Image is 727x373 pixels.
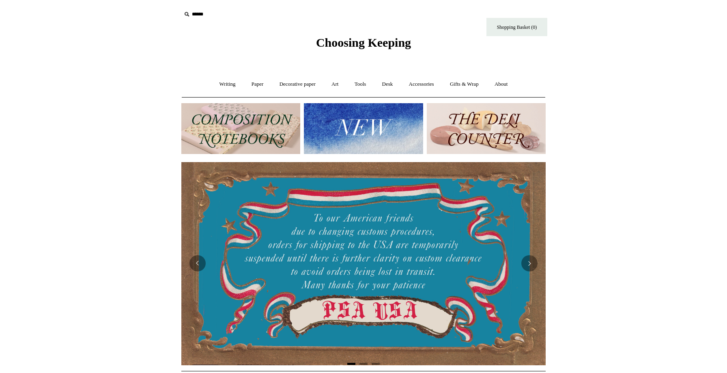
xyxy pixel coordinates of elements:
[375,74,400,95] a: Desk
[244,74,271,95] a: Paper
[324,74,346,95] a: Art
[181,103,300,154] img: 202302 Composition ledgers.jpg__PID:69722ee6-fa44-49dd-a067-31375e5d54ec
[316,36,411,49] span: Choosing Keeping
[486,18,547,36] a: Shopping Basket (0)
[316,42,411,48] a: Choosing Keeping
[427,103,546,154] img: The Deli Counter
[181,162,546,365] img: USA PSA .jpg__PID:33428022-6587-48b7-8b57-d7eefc91f15a
[212,74,243,95] a: Writing
[189,255,206,271] button: Previous
[521,255,538,271] button: Next
[487,74,515,95] a: About
[359,363,368,365] button: Page 2
[372,363,380,365] button: Page 3
[402,74,441,95] a: Accessories
[443,74,486,95] a: Gifts & Wrap
[304,103,423,154] img: New.jpg__PID:f73bdf93-380a-4a35-bcfe-7823039498e1
[272,74,323,95] a: Decorative paper
[347,74,374,95] a: Tools
[347,363,355,365] button: Page 1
